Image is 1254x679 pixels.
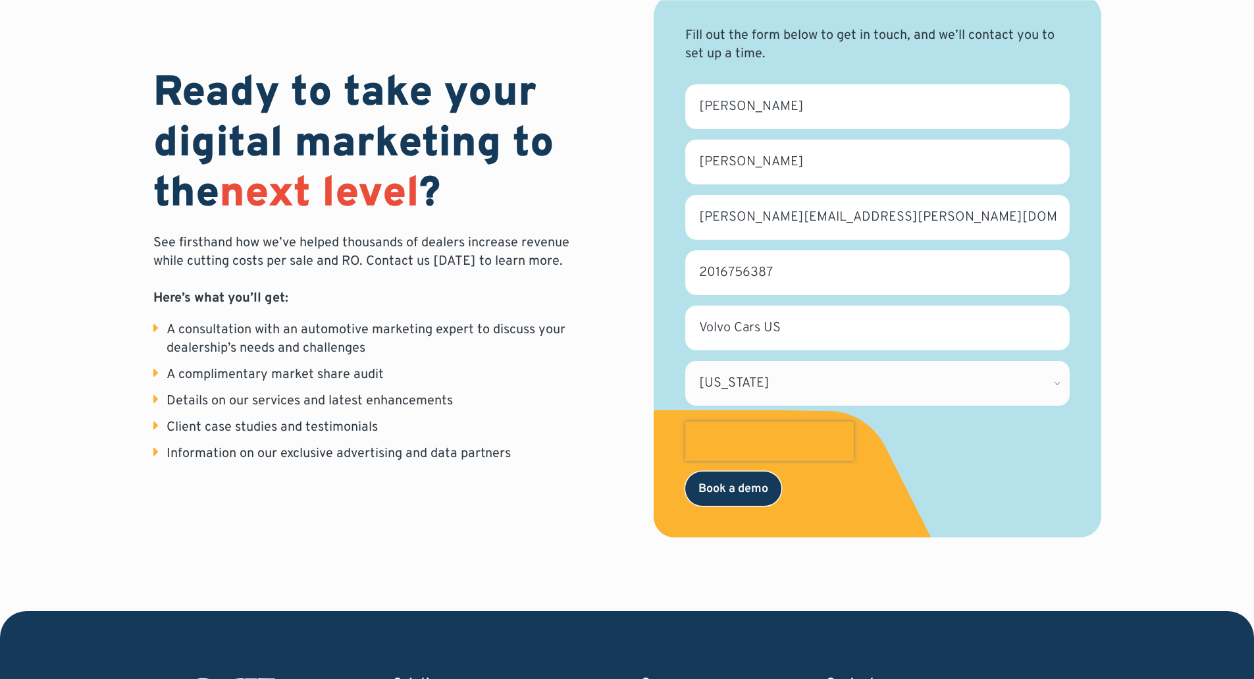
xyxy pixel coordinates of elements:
div: A complimentary market share audit [167,366,384,384]
div: Client case studies and testimonials [167,418,378,437]
span: next level [219,168,419,222]
div: Details on our services and latest enhancements [167,392,453,410]
input: Dealership name [685,306,1070,350]
input: First name [685,84,1070,129]
div: Information on our exclusive advertising and data partners [167,445,511,463]
strong: Here’s what you’ll get: [153,290,288,307]
iframe: reCAPTCHA [685,421,854,461]
div: A consultation with an automotive marketing expert to discuss your dealership’s needs and challenges [167,321,601,358]
div: Fill out the form below to get in touch, and we’ll contact you to set up a time. [685,26,1070,63]
input: Business email [685,195,1070,240]
h1: Ready to take your digital marketing to the ? [153,69,601,221]
input: Last name [685,140,1070,184]
input: Phone number [685,250,1070,295]
input: Book a demo [685,472,781,506]
p: See firsthand how we’ve helped thousands of dealers increase revenue while cutting costs per sale... [153,234,601,308]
